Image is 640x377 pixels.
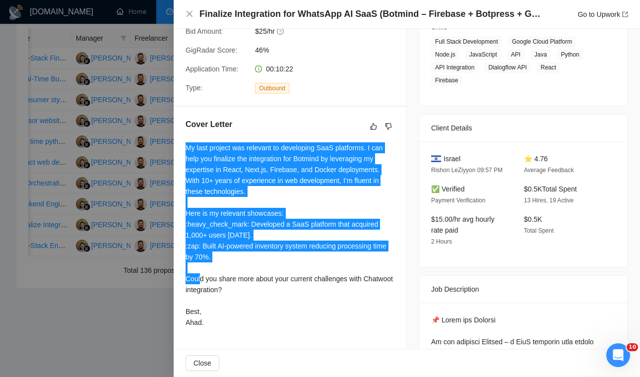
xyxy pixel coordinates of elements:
span: $15.00/hr avg hourly rate paid [431,215,495,234]
span: 2 Hours [431,238,452,245]
span: Type: [186,84,202,92]
span: Firebase [431,75,462,86]
span: clock-circle [255,65,262,72]
span: Close [193,358,211,369]
span: React [537,62,560,73]
iframe: Intercom live chat [606,343,630,367]
button: like [368,121,380,132]
div: Job Description [431,276,616,303]
span: 10 [627,343,638,351]
button: dislike [383,121,394,132]
span: Java [530,49,551,60]
h4: Finalize Integration for WhatsApp AI SaaS (Botmind – Firebase + Botpress + GCP) [199,8,542,20]
span: Outbound [255,83,289,94]
span: Average Feedback [524,167,574,174]
span: JavaScript [465,49,501,60]
span: export [622,11,628,17]
span: Bid Amount: [186,27,223,35]
button: Close [186,355,219,371]
a: Go to Upworkexport [577,10,628,18]
h5: Cover Letter [186,119,232,130]
span: Rishon LeZiyyon 09:57 PM [431,167,503,174]
span: Node.js [431,49,459,60]
span: like [370,123,377,130]
span: Total Spent [524,227,554,234]
span: GigRadar Score: [186,46,237,54]
img: 🇮🇱 [431,153,441,164]
span: $0.5K Total Spent [524,185,577,193]
span: $25/hr [255,26,404,37]
span: Israel [444,153,460,164]
span: Google Cloud Platform [508,36,576,47]
span: 46% [255,45,404,56]
button: Close [186,10,193,18]
span: API Integration [431,62,478,73]
div: Client Details [431,115,616,141]
span: ⭐ 4.76 [524,155,548,163]
span: 13 Hires, 19 Active [524,197,574,204]
span: close [186,10,193,18]
div: My last project was relevant to developing SaaS platforms. I can help you finalize the integratio... [186,142,394,328]
span: API [507,49,524,60]
span: question-circle [277,27,285,35]
span: Python [557,49,583,60]
span: 00:10:22 [266,65,293,73]
span: Full Stack Development [431,36,502,47]
span: Dialogflow API [484,62,530,73]
span: $0.5K [524,215,542,223]
span: dislike [385,123,392,130]
span: ✅ Verified [431,185,465,193]
span: Payment Verification [431,197,485,204]
span: Application Time: [186,65,239,73]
